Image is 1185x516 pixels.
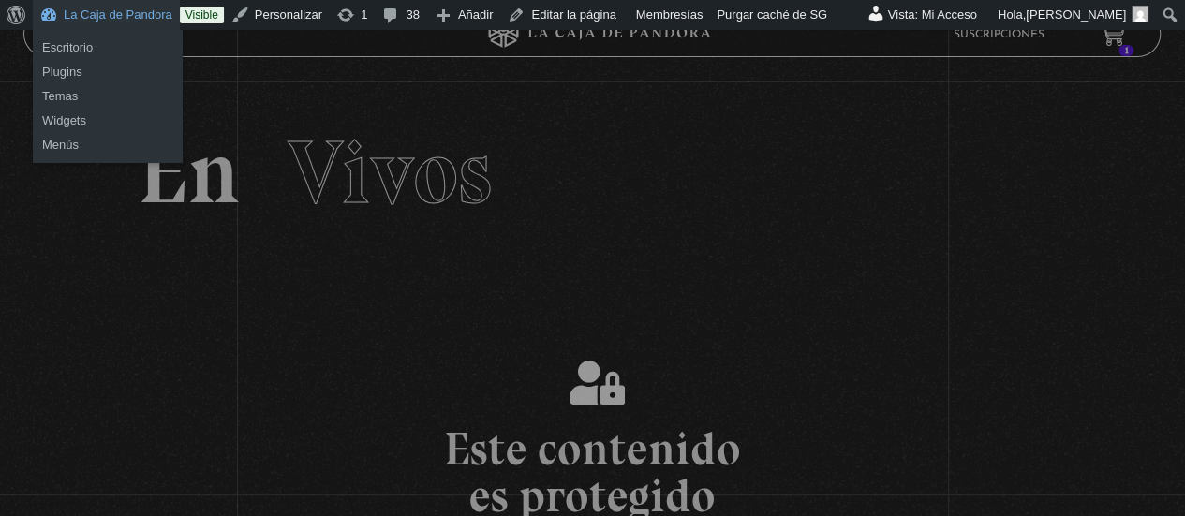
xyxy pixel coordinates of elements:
[138,128,1048,217] h2: En
[180,7,224,23] a: Visible
[1101,22,1126,47] a: 1
[33,84,183,109] a: Temas
[33,79,183,163] ul: La Caja de Pandora
[1026,7,1126,22] span: [PERSON_NAME]
[288,119,492,226] span: Vivos
[33,30,183,90] ul: La Caja de Pandora
[33,133,183,157] a: Menús
[33,109,183,133] a: Widgets
[33,36,183,60] a: Escritorio
[954,29,1044,40] a: Suscripciones
[1119,45,1134,56] span: 1
[33,60,183,84] a: Plugins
